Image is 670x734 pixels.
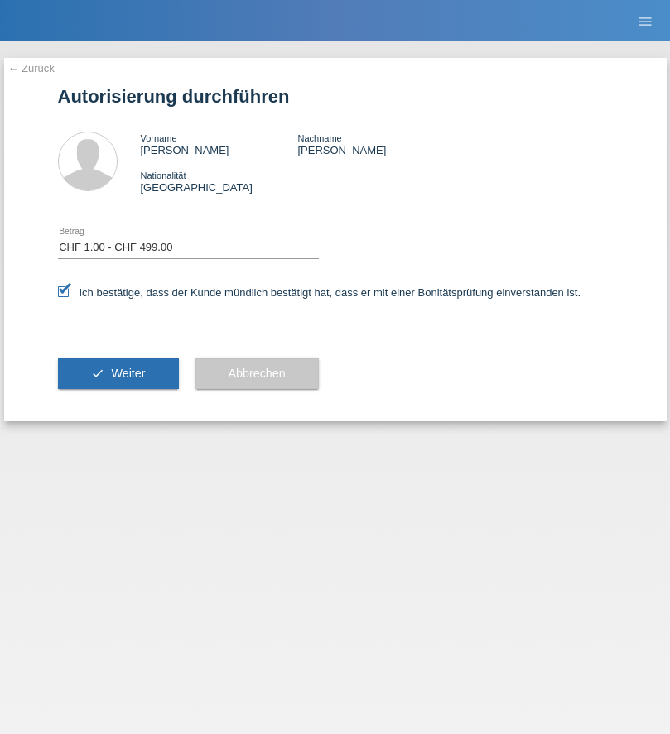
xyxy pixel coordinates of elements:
span: Abbrechen [229,367,286,380]
span: Nationalität [141,170,186,180]
div: [PERSON_NAME] [297,132,455,156]
span: Weiter [111,367,145,380]
span: Nachname [297,133,341,143]
label: Ich bestätige, dass der Kunde mündlich bestätigt hat, dass er mit einer Bonitätsprüfung einversta... [58,286,581,299]
a: ← Zurück [8,62,55,74]
div: [PERSON_NAME] [141,132,298,156]
a: menu [629,16,662,26]
h1: Autorisierung durchführen [58,86,613,107]
button: Abbrechen [195,358,319,390]
i: menu [637,13,653,30]
span: Vorname [141,133,177,143]
div: [GEOGRAPHIC_DATA] [141,169,298,194]
button: check Weiter [58,358,179,390]
i: check [91,367,104,380]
